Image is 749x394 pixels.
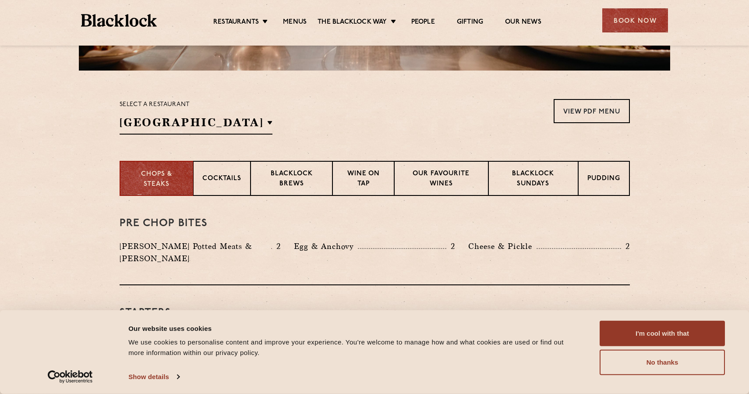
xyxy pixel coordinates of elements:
a: Show details [128,370,179,383]
img: BL_Textured_Logo-footer-cropped.svg [81,14,157,27]
p: Blacklock Sundays [498,169,569,190]
a: Our News [505,18,541,28]
p: Our favourite wines [403,169,479,190]
a: The Blacklock Way [318,18,387,28]
p: Cocktails [202,174,241,185]
a: Restaurants [213,18,259,28]
p: Egg & Anchovy [294,240,358,252]
p: Wine on Tap [342,169,385,190]
p: Cheese & Pickle [468,240,537,252]
div: Our website uses cookies [128,323,580,334]
a: Menus [283,18,307,28]
h3: Pre Chop Bites [120,218,630,229]
div: Book Now [602,8,668,32]
p: 2 [621,241,630,252]
p: [PERSON_NAME] Potted Meats & [PERSON_NAME] [120,240,271,265]
div: We use cookies to personalise content and improve your experience. You're welcome to manage how a... [128,337,580,358]
h3: Starters [120,307,630,319]
h2: [GEOGRAPHIC_DATA] [120,115,273,135]
a: View PDF Menu [554,99,630,123]
a: Usercentrics Cookiebot - opens in a new window [32,370,109,383]
p: 2 [272,241,281,252]
button: No thanks [600,350,725,375]
p: Select a restaurant [120,99,273,110]
p: 2 [446,241,455,252]
a: People [411,18,435,28]
p: Chops & Steaks [129,170,184,189]
p: Pudding [587,174,620,185]
p: Blacklock Brews [260,169,324,190]
button: I'm cool with that [600,321,725,346]
a: Gifting [457,18,483,28]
